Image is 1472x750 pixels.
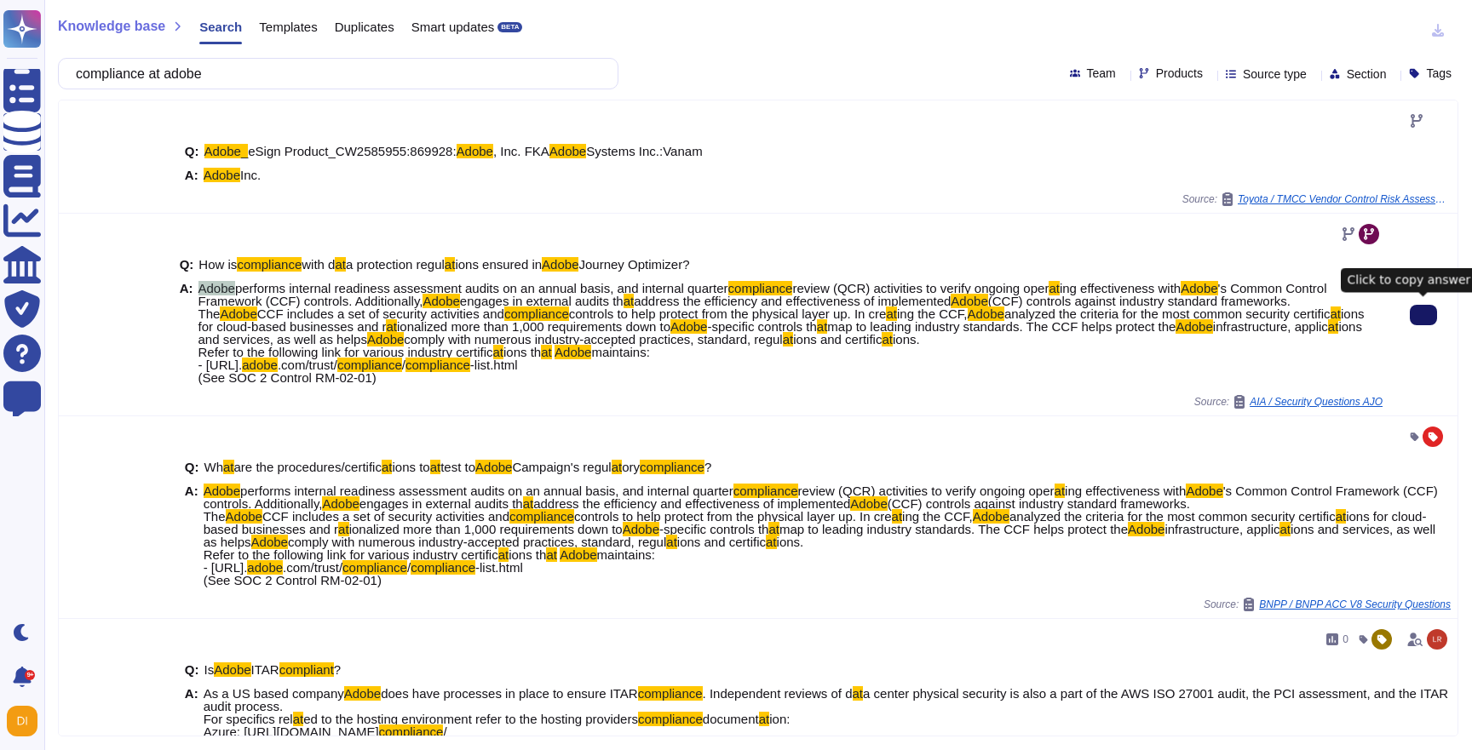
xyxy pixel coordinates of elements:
[185,461,199,473] b: Q:
[586,144,702,158] span: Systems Inc.:Vanam
[199,20,242,33] span: Search
[392,460,429,474] span: ions to
[779,522,1128,536] span: map to leading industry standards. The CCF helps protect the
[666,535,677,549] mark: at
[198,358,518,385] span: -list.html (See SOC 2 Control RM-02-01)
[242,358,278,372] mark: adobe
[240,168,261,182] span: Inc.
[1055,484,1066,498] mark: at
[198,281,235,295] mark: Adobe
[634,294,951,308] span: address the efficiency and effectiveness of implemented
[1426,67,1452,79] span: Tags
[240,484,733,498] span: performs internal readiness assessment audits on an annual basis, and internal quarter
[3,702,49,740] button: user
[411,20,495,33] span: Smart updates
[612,460,623,474] mark: at
[411,560,475,575] mark: compliance
[455,257,542,272] span: ions ensured in
[283,560,342,575] span: .com/trust/
[509,509,574,524] mark: compliance
[185,663,199,676] b: Q:
[204,460,224,474] span: Wh
[204,535,804,562] span: ions. Refer to the following link for various industry certific
[638,686,703,701] mark: compliance
[204,662,215,677] span: Is
[1238,194,1451,204] span: Toyota / TMCC Vendor Control Risk Assessment Adobe eSign (1)
[1060,281,1181,295] span: ing effectiveness with
[251,535,288,549] mark: Adobe
[293,712,304,726] mark: at
[1087,67,1116,79] span: Team
[198,257,237,272] span: How is
[237,257,302,272] mark: compliance
[279,662,334,677] mark: compliant
[262,509,509,524] span: CCF includes a set of security activities and
[793,332,882,346] span: ions and certific
[968,306,1004,321] mark: Adobe
[560,547,596,562] mark: Adobe
[1204,598,1451,611] span: Source:
[892,509,903,524] mark: at
[733,484,798,498] mark: compliance
[624,294,635,308] mark: at
[402,358,405,372] span: /
[204,686,1448,726] span: a center physical security is also a part of the AWS ISO 27001 audit, the PCI assessment, and the...
[659,522,768,536] span: -specific controls th
[509,547,546,562] span: ions th
[759,712,770,726] mark: at
[204,547,655,575] span: maintains: - [URL].
[335,20,394,33] span: Duplicates
[204,522,1435,549] span: ions and services, as well as helps
[204,712,791,739] span: ion: Azure: [URL][DOMAIN_NAME]
[204,144,249,158] mark: Adobe_
[185,145,199,157] b: Q:
[204,686,344,701] span: As a US based company
[853,686,864,701] mark: at
[670,319,707,334] mark: Adobe
[407,560,411,575] span: /
[234,460,382,474] span: are the procedures/certific
[1065,484,1186,498] span: ing effectiveness with
[1049,281,1060,295] mark: at
[523,496,534,511] mark: at
[440,460,475,474] span: test to
[1176,319,1212,334] mark: Adobe
[235,281,728,295] span: performs internal readiness assessment audits on an annual basis, and internal quarter
[1259,599,1451,610] span: BNPP / BNPP ACC V8 Security Questions
[951,294,987,308] mark: Adobe
[344,686,381,701] mark: Adobe
[512,460,611,474] span: Campaign's regul
[542,257,578,272] mark: Adobe
[1009,509,1336,524] span: analyzed the criteria for the most common security certific
[247,560,283,575] mark: adobe
[622,460,640,474] span: ory
[423,294,459,308] mark: Adobe
[1181,281,1217,295] mark: Adobe
[220,306,256,321] mark: Adobe
[640,460,704,474] mark: compliance
[497,22,522,32] div: BETA
[768,522,779,536] mark: at
[973,509,1009,524] mark: Adobe
[397,319,670,334] span: ionalized more than 1,000 requirements down to
[180,282,193,384] b: A:
[1331,306,1342,321] mark: at
[827,319,1176,334] span: map to leading industry standards. The CCF helps protect the
[1347,68,1387,80] span: Section
[204,560,523,587] span: -list.html (See SOC 2 Control RM-02-01)
[386,319,397,334] mark: at
[1336,509,1347,524] mark: at
[886,306,897,321] mark: at
[1156,67,1203,79] span: Products
[381,686,638,701] span: does have processes in place to ensure ITAR
[704,460,711,474] span: ?
[1186,484,1222,498] mark: Adobe
[546,547,557,562] mark: at
[1194,395,1383,409] span: Source:
[204,509,1427,536] span: ions for cloud-based businesses and r
[198,281,1327,308] span: 's Common Control Framework (CCF) controls. Additionally,
[405,358,470,372] mark: compliance
[322,496,359,511] mark: Adobe
[783,332,794,346] mark: at
[882,332,893,346] mark: at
